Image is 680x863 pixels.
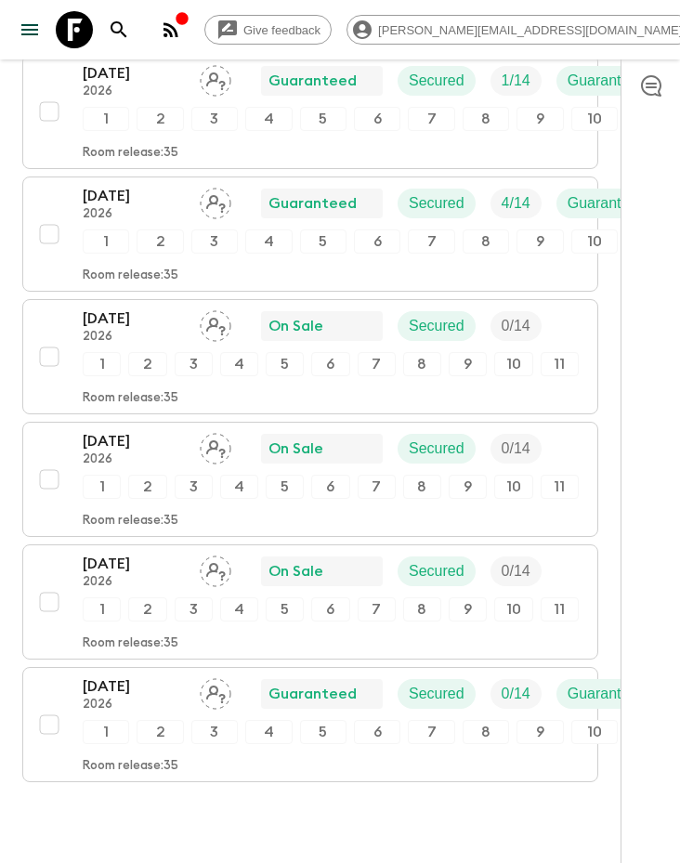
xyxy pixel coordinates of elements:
[83,720,129,744] div: 1
[358,475,396,499] div: 7
[403,597,441,621] div: 8
[22,54,598,169] button: [DATE]2026Assign pack leaderGuaranteedSecuredTrip FillGuaranteed1234567891011Room release:35
[409,315,464,337] p: Secured
[83,452,185,467] p: 2026
[517,229,563,254] div: 9
[409,560,464,582] p: Secured
[463,229,509,254] div: 8
[494,597,532,621] div: 10
[268,192,357,215] p: Guaranteed
[398,189,476,218] div: Secured
[398,434,476,464] div: Secured
[11,11,48,48] button: menu
[490,434,542,464] div: Trip Fill
[83,597,121,621] div: 1
[83,514,178,529] p: Room release: 35
[22,299,598,414] button: [DATE]2026Assign pack leaderOn SaleSecuredTrip Fill1234567891011Room release:35
[175,597,213,621] div: 3
[571,229,618,254] div: 10
[83,62,185,85] p: [DATE]
[83,391,178,406] p: Room release: 35
[502,683,530,705] p: 0 / 14
[200,193,231,208] span: Assign pack leader
[83,575,185,590] p: 2026
[220,597,258,621] div: 4
[490,556,542,586] div: Trip Fill
[128,352,166,376] div: 2
[449,597,487,621] div: 9
[200,71,231,85] span: Assign pack leader
[83,268,178,283] p: Room release: 35
[311,352,349,376] div: 6
[83,759,178,774] p: Room release: 35
[83,107,129,131] div: 1
[175,475,213,499] div: 3
[408,720,454,744] div: 7
[463,720,509,744] div: 8
[191,720,238,744] div: 3
[128,597,166,621] div: 2
[22,544,598,660] button: [DATE]2026Assign pack leaderOn SaleSecuredTrip Fill1234567891011Room release:35
[191,107,238,131] div: 3
[490,189,542,218] div: Trip Fill
[568,192,647,215] p: Guaranteed
[83,675,185,698] p: [DATE]
[83,185,185,207] p: [DATE]
[83,553,185,575] p: [DATE]
[398,556,476,586] div: Secured
[408,229,454,254] div: 7
[22,667,598,782] button: [DATE]2026Assign pack leaderGuaranteedSecuredTrip FillGuaranteed1234567891011Room release:35
[409,683,464,705] p: Secured
[354,229,400,254] div: 6
[358,597,396,621] div: 7
[83,475,121,499] div: 1
[137,229,183,254] div: 2
[245,229,292,254] div: 4
[268,683,357,705] p: Guaranteed
[571,107,618,131] div: 10
[83,636,178,651] p: Room release: 35
[220,352,258,376] div: 4
[502,438,530,460] p: 0 / 14
[408,107,454,131] div: 7
[83,229,129,254] div: 1
[83,430,185,452] p: [DATE]
[541,597,579,621] div: 11
[502,70,530,92] p: 1 / 14
[22,177,598,292] button: [DATE]2026Assign pack leaderGuaranteedSecuredTrip FillGuaranteed1234567891011Room release:35
[300,720,347,744] div: 5
[245,107,292,131] div: 4
[266,352,304,376] div: 5
[83,146,178,161] p: Room release: 35
[175,352,213,376] div: 3
[200,316,231,331] span: Assign pack leader
[191,229,238,254] div: 3
[220,475,258,499] div: 4
[490,311,542,341] div: Trip Fill
[100,11,137,48] button: search adventures
[571,720,618,744] div: 10
[502,560,530,582] p: 0 / 14
[403,352,441,376] div: 8
[463,107,509,131] div: 8
[233,23,331,37] span: Give feedback
[245,720,292,744] div: 4
[311,475,349,499] div: 6
[137,720,183,744] div: 2
[494,352,532,376] div: 10
[83,352,121,376] div: 1
[354,107,400,131] div: 6
[403,475,441,499] div: 8
[268,438,323,460] p: On Sale
[22,422,598,537] button: [DATE]2026Assign pack leaderOn SaleSecuredTrip Fill1234567891011Room release:35
[354,720,400,744] div: 6
[268,560,323,582] p: On Sale
[83,207,185,222] p: 2026
[266,597,304,621] div: 5
[137,107,183,131] div: 2
[266,475,304,499] div: 5
[409,438,464,460] p: Secured
[517,107,563,131] div: 9
[490,66,542,96] div: Trip Fill
[541,475,579,499] div: 11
